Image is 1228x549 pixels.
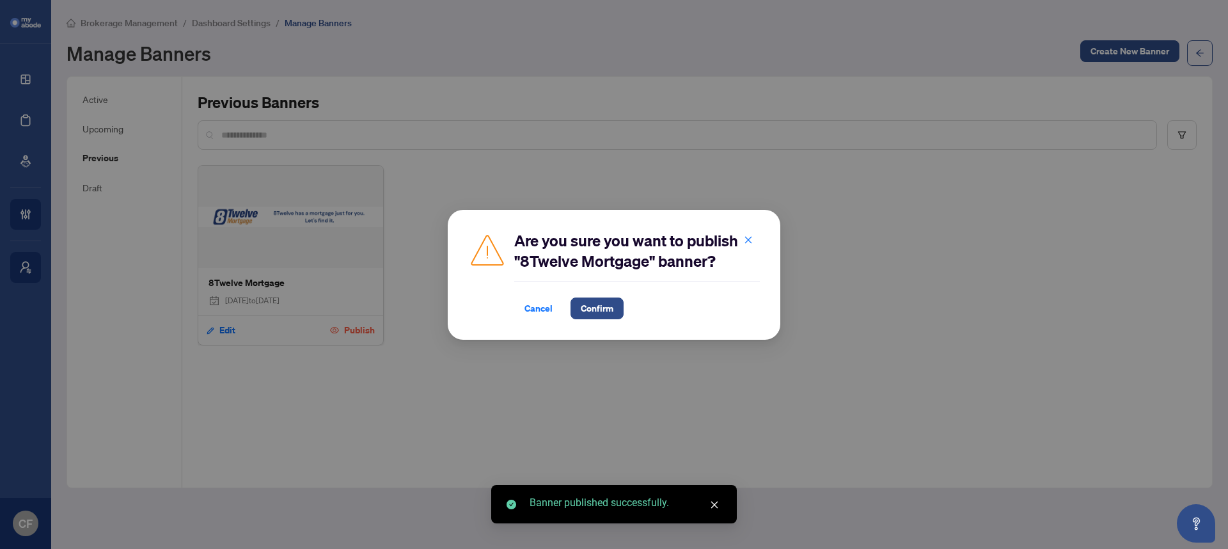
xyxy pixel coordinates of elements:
button: Cancel [514,298,563,319]
div: Banner published successfully. [530,495,721,511]
a: Close [707,498,721,512]
button: Open asap [1177,504,1215,543]
span: Cancel [524,298,553,319]
img: Caution Icon [468,230,507,269]
span: Confirm [581,298,613,319]
span: close [710,500,719,509]
span: close [744,235,753,244]
span: check-circle [507,500,516,509]
h2: Are you sure you want to publish "8Twelve Mortgage" banner? [514,230,760,271]
button: Confirm [571,298,624,319]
